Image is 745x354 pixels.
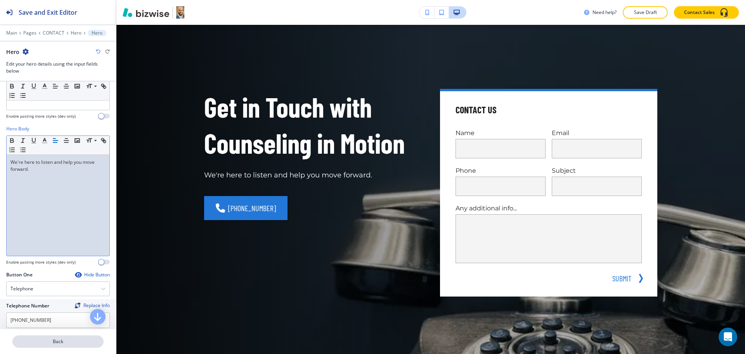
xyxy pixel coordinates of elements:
[6,30,17,36] button: Main
[6,61,110,75] h3: Edit your hero details using the input fields below
[552,166,642,175] p: Subject
[71,30,81,36] button: Hero
[552,128,642,137] p: Email
[92,30,102,36] p: Hero
[633,9,658,16] p: Save Draft
[6,312,110,328] input: Ex. 561-222-1111
[456,128,546,137] p: Name
[204,170,421,180] p: We're here to listen and help you move forward.
[623,6,668,19] button: Save Draft
[43,30,64,36] button: CONTACT
[10,159,106,173] p: We're here to listen and help you move forward.
[674,6,739,19] button: Contact Sales
[204,89,421,161] h1: Get in Touch with Counseling in Motion
[12,335,104,348] button: Back
[123,8,169,17] img: Bizwise Logo
[13,338,103,345] p: Back
[609,272,634,284] button: SUBMIT
[23,30,36,36] button: Pages
[19,8,77,17] h2: Save and Exit Editor
[719,328,737,346] div: Open Intercom Messenger
[204,196,288,220] a: [PHONE_NUMBER]
[176,6,184,19] img: Your Logo
[456,204,642,213] p: Any additional info...
[684,9,715,16] p: Contact Sales
[75,303,110,308] div: Replace Info
[6,302,49,309] h2: Telephone Number
[456,104,497,116] h4: Contact Us
[75,303,80,308] img: Replace
[75,303,110,309] span: Find and replace this information across Bizwise
[75,272,110,278] button: Hide Button
[456,166,546,175] p: Phone
[75,303,110,308] button: ReplaceReplace Info
[6,271,33,278] h2: Button One
[6,259,76,265] h4: Enable pasting more styles (dev only)
[10,285,33,292] h4: Telephone
[88,30,106,36] button: Hero
[6,113,76,119] h4: Enable pasting more styles (dev only)
[593,9,617,16] h3: Need help?
[6,125,29,132] h2: Hero Body
[6,48,19,56] h2: Hero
